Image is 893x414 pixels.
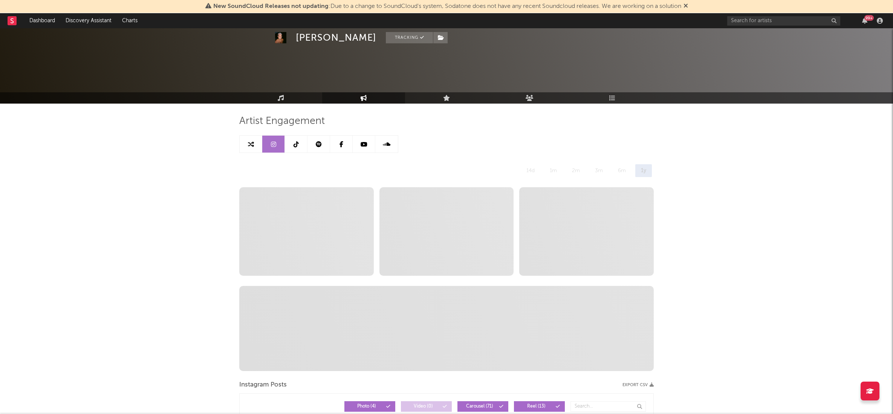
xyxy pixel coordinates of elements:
span: Artist Engagement [239,117,325,126]
span: Video ( 0 ) [406,404,440,409]
button: 99+ [862,18,867,24]
button: Reel(13) [514,401,565,412]
span: Dismiss [684,3,688,9]
div: 1m [544,164,563,177]
span: Photo ( 4 ) [349,404,384,409]
div: 14d [521,164,540,177]
div: 6m [612,164,632,177]
span: Reel ( 13 ) [519,404,554,409]
a: Discovery Assistant [60,13,117,28]
div: 99 + [864,15,874,21]
span: Carousel ( 71 ) [462,404,497,409]
div: 2m [566,164,586,177]
a: Charts [117,13,143,28]
span: : Due to a change to SoundCloud's system, Sodatone does not have any recent Soundcloud releases. ... [213,3,681,9]
button: Tracking [386,32,433,43]
input: Search for artists [727,16,840,26]
div: 1y [635,164,652,177]
button: Export CSV [622,383,654,387]
button: Video(0) [401,401,452,412]
div: 3m [589,164,609,177]
a: Dashboard [24,13,60,28]
div: [PERSON_NAME] [296,32,376,43]
input: Search... [570,401,646,412]
button: Photo(4) [344,401,395,412]
span: New SoundCloud Releases not updating [213,3,329,9]
button: Carousel(71) [457,401,508,412]
span: Instagram Posts [239,380,287,390]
